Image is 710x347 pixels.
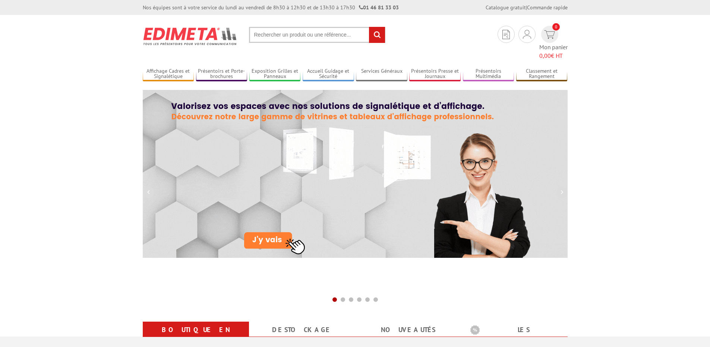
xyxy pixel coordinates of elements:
[356,68,407,80] a: Services Généraux
[523,30,531,39] img: devis rapide
[516,68,568,80] a: Classement et Rangement
[527,4,568,11] a: Commande rapide
[249,68,301,80] a: Exposition Grilles et Panneaux
[249,27,385,43] input: Rechercher un produit ou une référence...
[369,27,385,43] input: rechercher
[258,323,346,337] a: Destockage
[359,4,399,11] strong: 01 46 81 33 03
[364,323,452,337] a: nouveautés
[539,26,568,60] a: devis rapide 0 Mon panier 0,00€ HT
[409,68,461,80] a: Présentoirs Presse et Journaux
[470,323,564,338] b: Les promotions
[544,30,555,39] img: devis rapide
[539,43,568,60] span: Mon panier
[486,4,526,11] a: Catalogue gratuit
[143,22,238,50] img: Présentoir, panneau, stand - Edimeta - PLV, affichage, mobilier bureau, entreprise
[196,68,247,80] a: Présentoirs et Porte-brochures
[502,30,510,39] img: devis rapide
[486,4,568,11] div: |
[539,51,568,60] span: € HT
[143,68,194,80] a: Affichage Cadres et Signalétique
[552,23,560,31] span: 0
[539,52,551,59] span: 0,00
[303,68,354,80] a: Accueil Guidage et Sécurité
[143,4,399,11] div: Nos équipes sont à votre service du lundi au vendredi de 8h30 à 12h30 et de 13h30 à 17h30
[463,68,514,80] a: Présentoirs Multimédia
